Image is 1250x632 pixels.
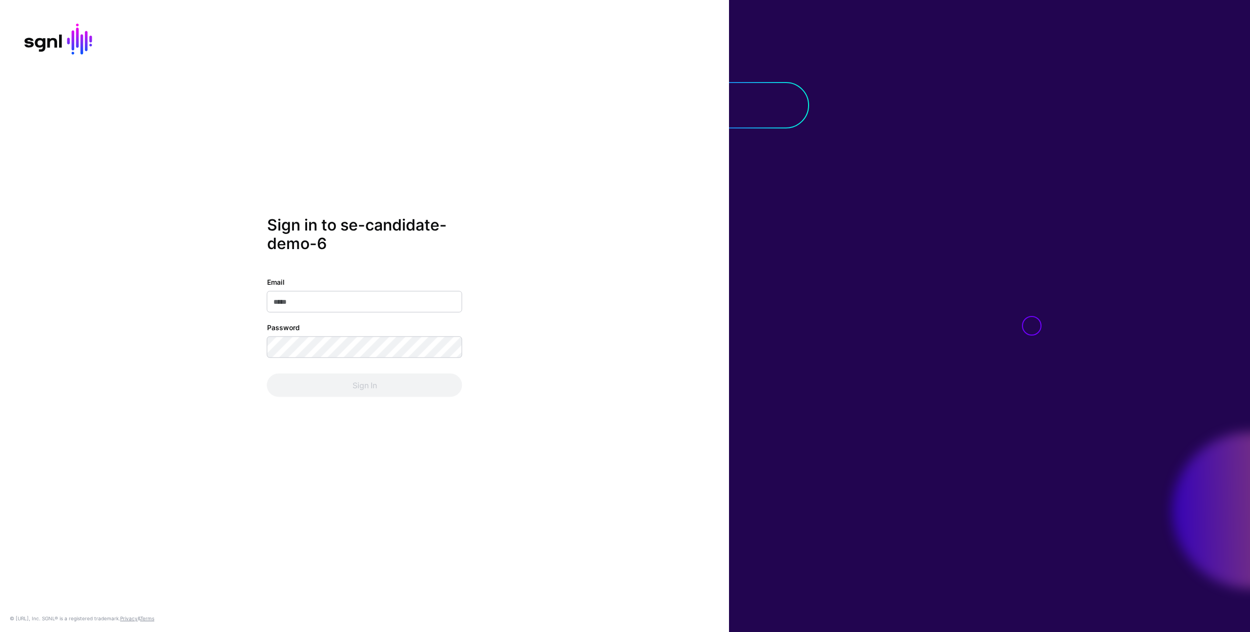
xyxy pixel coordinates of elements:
[140,615,154,621] a: Terms
[267,276,285,287] label: Email
[267,322,300,332] label: Password
[120,615,138,621] a: Privacy
[10,614,154,622] div: © [URL], Inc. SGNL® is a registered trademark. &
[267,216,462,253] h2: Sign in to se-candidate-demo-6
